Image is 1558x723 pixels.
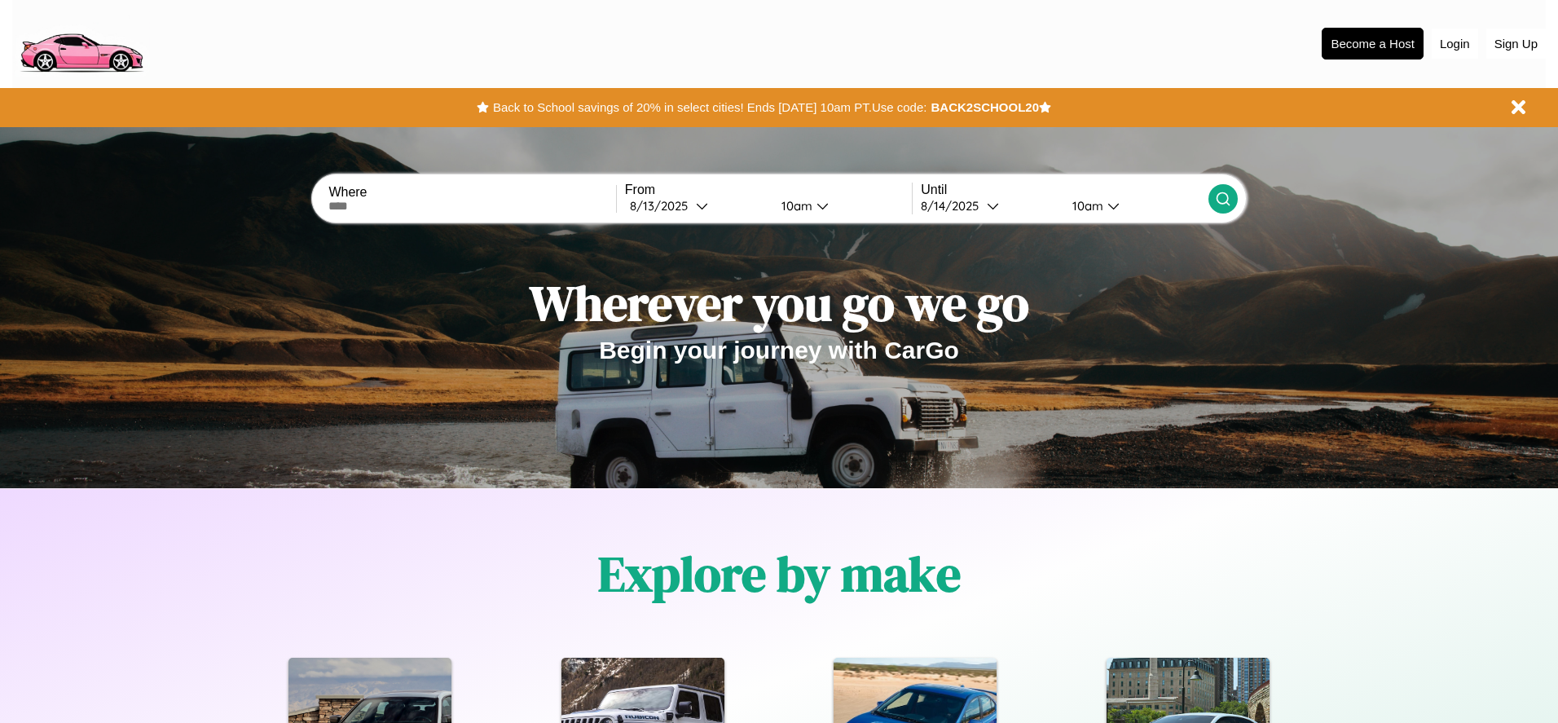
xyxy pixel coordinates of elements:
div: 10am [773,198,816,214]
img: logo [12,8,150,77]
button: Login [1432,29,1478,59]
label: Where [328,185,615,200]
div: 8 / 13 / 2025 [630,198,696,214]
div: 8 / 14 / 2025 [921,198,987,214]
label: Until [921,183,1208,197]
button: Become a Host [1322,28,1424,60]
button: 10am [768,197,912,214]
div: 10am [1064,198,1107,214]
button: Sign Up [1486,29,1546,59]
button: Back to School savings of 20% in select cities! Ends [DATE] 10am PT.Use code: [489,96,931,119]
b: BACK2SCHOOL20 [931,100,1039,114]
button: 8/13/2025 [625,197,768,214]
h1: Explore by make [598,540,961,607]
label: From [625,183,912,197]
button: 10am [1059,197,1208,214]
